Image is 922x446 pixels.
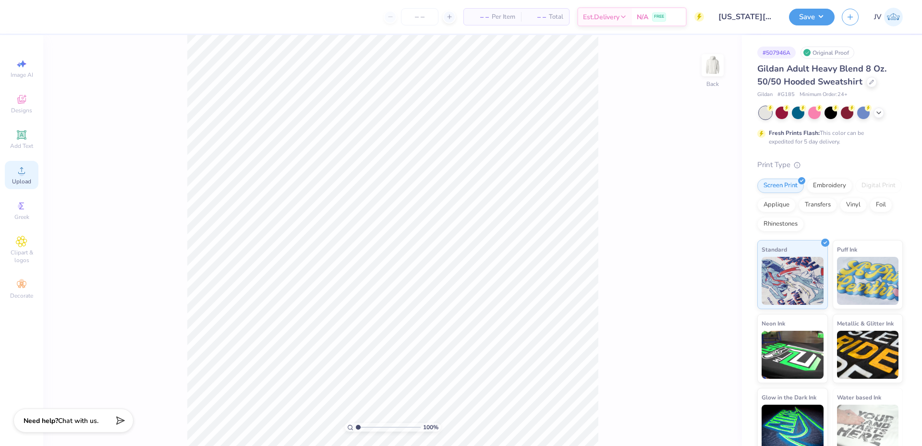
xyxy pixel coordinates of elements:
div: Screen Print [757,179,804,193]
span: Puff Ink [837,244,857,254]
div: Embroidery [807,179,852,193]
span: Water based Ink [837,392,881,402]
span: Upload [12,178,31,185]
input: Untitled Design [711,7,782,26]
div: Applique [757,198,796,212]
span: Gildan Adult Heavy Blend 8 Oz. 50/50 Hooded Sweatshirt [757,63,886,87]
strong: Need help? [24,416,58,425]
span: Minimum Order: 24 + [800,91,848,99]
strong: Fresh Prints Flash: [769,129,820,137]
span: Standard [762,244,787,254]
span: Image AI [11,71,33,79]
span: Clipart & logos [5,249,38,264]
div: # 507946A [757,47,796,59]
span: Designs [11,107,32,114]
input: – – [401,8,438,25]
div: Rhinestones [757,217,804,231]
div: Digital Print [855,179,902,193]
span: Per Item [492,12,515,22]
img: Puff Ink [837,257,899,305]
span: Total [549,12,563,22]
span: 100 % [423,423,438,432]
span: Metallic & Glitter Ink [837,318,894,328]
div: Vinyl [840,198,867,212]
span: Neon Ink [762,318,785,328]
img: Back [703,56,722,75]
div: Original Proof [801,47,854,59]
a: JV [874,8,903,26]
span: Est. Delivery [583,12,619,22]
span: – – [470,12,489,22]
div: This color can be expedited for 5 day delivery. [769,129,887,146]
img: Jo Vincent [884,8,903,26]
span: Decorate [10,292,33,300]
span: Chat with us. [58,416,98,425]
span: – – [527,12,546,22]
span: Add Text [10,142,33,150]
button: Save [789,9,835,25]
span: N/A [637,12,648,22]
img: Standard [762,257,824,305]
span: FREE [654,13,664,20]
img: Neon Ink [762,331,824,379]
div: Foil [870,198,892,212]
span: Gildan [757,91,773,99]
img: Metallic & Glitter Ink [837,331,899,379]
span: JV [874,12,882,23]
span: Glow in the Dark Ink [762,392,816,402]
span: Greek [14,213,29,221]
div: Transfers [799,198,837,212]
span: # G185 [777,91,795,99]
div: Print Type [757,159,903,170]
div: Back [706,80,719,88]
